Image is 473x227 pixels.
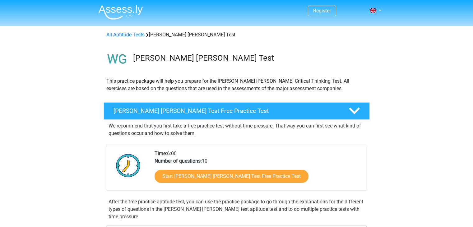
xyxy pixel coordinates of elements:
[313,8,331,14] a: Register
[106,32,145,38] a: All Aptitude Tests
[155,158,202,164] b: Number of questions:
[133,53,365,63] h3: [PERSON_NAME] [PERSON_NAME] Test
[113,150,144,181] img: Clock
[99,5,143,20] img: Assessly
[106,198,367,220] div: After the free practice aptitude test, you can use the practice package to go through the explana...
[150,150,367,190] div: 6:00 10
[155,170,308,183] a: Start [PERSON_NAME] [PERSON_NAME] Test Free Practice Test
[114,107,339,114] h4: [PERSON_NAME] [PERSON_NAME] Test Free Practice Test
[155,151,167,156] b: Time:
[101,102,372,120] a: [PERSON_NAME] [PERSON_NAME] Test Free Practice Test
[109,122,365,137] p: We recommend that you first take a free practice test without time pressure. That way you can fir...
[104,46,130,72] img: watson glaser test
[104,31,369,39] div: [PERSON_NAME] [PERSON_NAME] Test
[106,77,367,92] p: This practice package will help you prepare for the [PERSON_NAME] [PERSON_NAME] Critical Thinking...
